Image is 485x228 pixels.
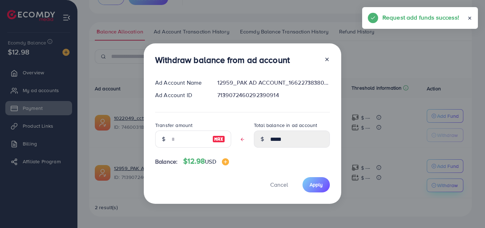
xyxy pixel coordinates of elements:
[155,122,192,129] label: Transfer amount
[212,79,336,87] div: 12959_PAK AD ACCOUNT_1662273838044
[155,158,178,166] span: Balance:
[183,157,229,166] h4: $12.98
[254,122,317,129] label: Total balance in ad account
[149,79,212,87] div: Ad Account Name
[155,55,290,65] h3: Withdraw balance from ad account
[212,91,336,99] div: 7139072460292390914
[455,196,480,223] iframe: Chat
[205,158,216,165] span: USD
[382,13,459,22] h5: Request add funds success!
[261,177,297,192] button: Cancel
[303,177,330,192] button: Apply
[270,181,288,189] span: Cancel
[149,91,212,99] div: Ad Account ID
[222,158,229,165] img: image
[310,181,323,188] span: Apply
[212,135,225,143] img: image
